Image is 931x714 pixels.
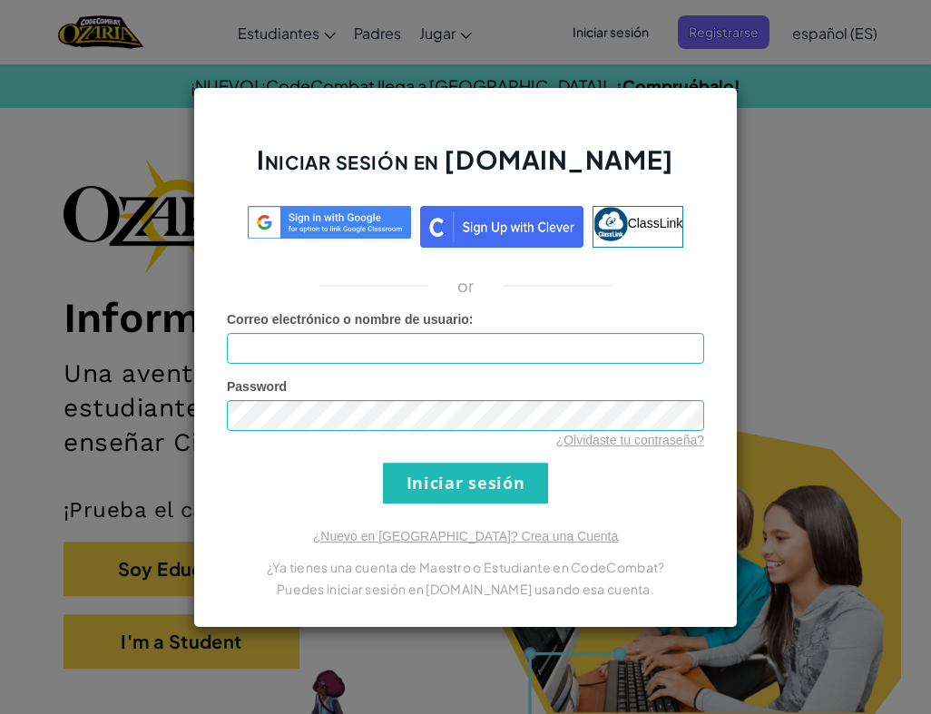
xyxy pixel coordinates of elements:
span: Password [227,379,287,394]
img: classlink-logo-small.png [593,207,628,241]
a: ¿Nuevo en [GEOGRAPHIC_DATA]? Crea una Cuenta [313,529,618,543]
span: ClassLink [628,215,683,230]
img: log-in-google-sso.svg [248,206,411,240]
p: or [457,275,475,297]
a: ¿Olvidaste tu contraseña? [556,433,704,447]
p: ¿Ya tienes una cuenta de Maestro o Estudiante en CodeCombat? [227,556,704,578]
input: Iniciar sesión [383,463,548,504]
label: : [227,310,474,328]
img: clever_sso_button@2x.png [420,206,583,248]
h2: Iniciar sesión en [DOMAIN_NAME] [227,142,704,195]
span: Correo electrónico o nombre de usuario [227,312,469,327]
p: Puedes iniciar sesión en [DOMAIN_NAME] usando esa cuenta. [227,578,704,600]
